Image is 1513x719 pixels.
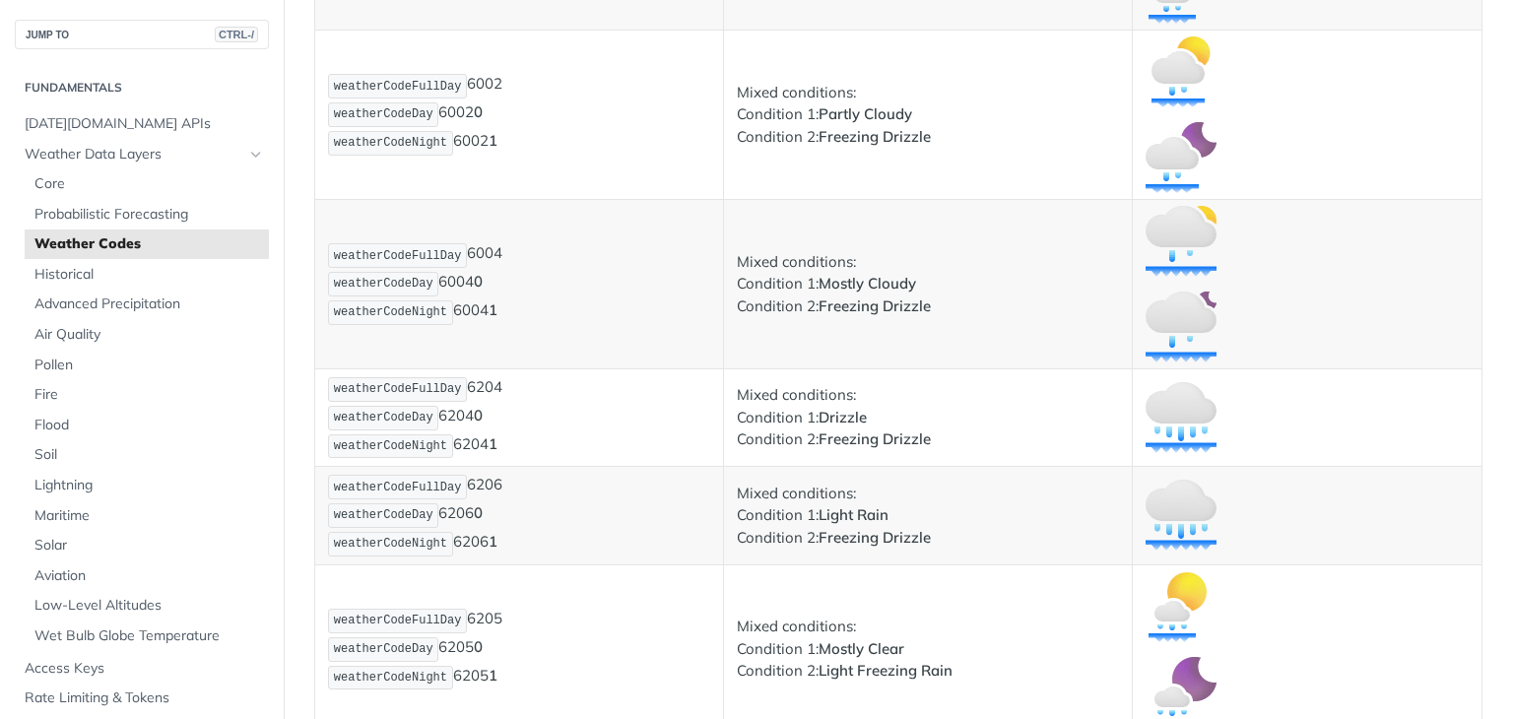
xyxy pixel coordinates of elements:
[34,596,264,616] span: Low-Level Altitudes
[1146,316,1217,335] span: Expand image
[1146,595,1217,614] span: Expand image
[489,434,497,453] strong: 1
[25,260,269,290] a: Historical
[334,439,447,453] span: weatherCodeNight
[34,476,264,495] span: Lightning
[1146,504,1217,523] span: Expand image
[474,503,483,522] strong: 0
[334,642,433,656] span: weatherCodeDay
[819,408,867,426] strong: Drizzle
[328,473,710,557] p: 6206 6206 6206
[328,607,710,691] p: 6205 6205 6205
[819,274,916,293] strong: Mostly Cloudy
[34,234,264,254] span: Weather Codes
[737,251,1119,318] p: Mixed conditions: Condition 1: Condition 2:
[25,229,269,259] a: Weather Codes
[1146,292,1217,362] img: mostly_cloudy_freezing_drizzle_night
[1146,61,1217,80] span: Expand image
[737,384,1119,451] p: Mixed conditions: Condition 1: Condition 2:
[819,639,904,658] strong: Mostly Clear
[15,140,269,169] a: Weather Data LayersHide subpages for Weather Data Layers
[34,416,264,435] span: Flood
[737,82,1119,149] p: Mixed conditions: Condition 1: Condition 2:
[25,320,269,350] a: Air Quality
[25,114,264,134] span: [DATE][DOMAIN_NAME] APIs
[248,147,264,163] button: Hide subpages for Weather Data Layers
[34,265,264,285] span: Historical
[25,200,269,229] a: Probabilistic Forecasting
[474,406,483,425] strong: 0
[819,296,931,315] strong: Freezing Drizzle
[334,249,462,263] span: weatherCodeFullDay
[334,382,462,396] span: weatherCodeFullDay
[34,205,264,225] span: Probabilistic Forecasting
[25,688,264,708] span: Rate Limiting & Tokens
[819,104,912,123] strong: Partly Cloudy
[34,385,264,405] span: Fire
[334,411,433,425] span: weatherCodeDay
[1146,206,1217,277] img: mostly_cloudy_freezing_drizzle_day
[34,294,264,314] span: Advanced Precipitation
[334,107,433,121] span: weatherCodeDay
[489,532,497,551] strong: 1
[25,351,269,380] a: Pollen
[215,27,258,42] span: CTRL-/
[334,136,447,150] span: weatherCodeNight
[25,591,269,621] a: Low-Level Altitudes
[1146,147,1217,165] span: Expand image
[334,508,433,522] span: weatherCodeDay
[34,536,264,556] span: Solar
[334,614,462,627] span: weatherCodeFullDay
[25,471,269,500] a: Lightning
[25,440,269,470] a: Soil
[34,174,264,194] span: Core
[25,659,264,679] span: Access Keys
[34,566,264,586] span: Aviation
[15,109,269,139] a: [DATE][DOMAIN_NAME] APIs
[489,666,497,685] strong: 1
[34,325,264,345] span: Air Quality
[25,501,269,531] a: Maritime
[819,528,931,547] strong: Freezing Drizzle
[25,561,269,591] a: Aviation
[328,72,710,157] p: 6002 6002 6002
[819,127,931,146] strong: Freezing Drizzle
[328,375,710,460] p: 6204 6204 6204
[819,661,953,680] strong: Light Freezing Rain
[25,531,269,560] a: Solar
[489,131,497,150] strong: 1
[15,684,269,713] a: Rate Limiting & Tokens
[25,290,269,319] a: Advanced Precipitation
[15,79,269,97] h2: Fundamentals
[474,637,483,656] strong: 0
[15,20,269,49] button: JUMP TOCTRL-/
[25,145,243,164] span: Weather Data Layers
[1146,122,1217,193] img: partly_cloudy_freezing_drizzle_night
[819,505,888,524] strong: Light Rain
[34,356,264,375] span: Pollen
[819,429,931,448] strong: Freezing Drizzle
[334,80,462,94] span: weatherCodeFullDay
[334,537,447,551] span: weatherCodeNight
[474,102,483,121] strong: 0
[25,621,269,651] a: Wet Bulb Globe Temperature
[334,671,447,685] span: weatherCodeNight
[15,654,269,684] a: Access Keys
[25,411,269,440] a: Flood
[334,481,462,494] span: weatherCodeFullDay
[1146,230,1217,249] span: Expand image
[737,483,1119,550] p: Mixed conditions: Condition 1: Condition 2:
[328,241,710,326] p: 6004 6004 6004
[34,506,264,526] span: Maritime
[34,626,264,646] span: Wet Bulb Globe Temperature
[1146,382,1217,453] img: drizzle_freezing_drizzle
[1146,407,1217,425] span: Expand image
[25,380,269,410] a: Fire
[34,445,264,465] span: Soil
[474,272,483,291] strong: 0
[489,300,497,319] strong: 1
[737,616,1119,683] p: Mixed conditions: Condition 1: Condition 2:
[334,277,433,291] span: weatherCodeDay
[1146,681,1217,699] span: Expand image
[1146,480,1217,551] img: light_rain_freezing_drizzle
